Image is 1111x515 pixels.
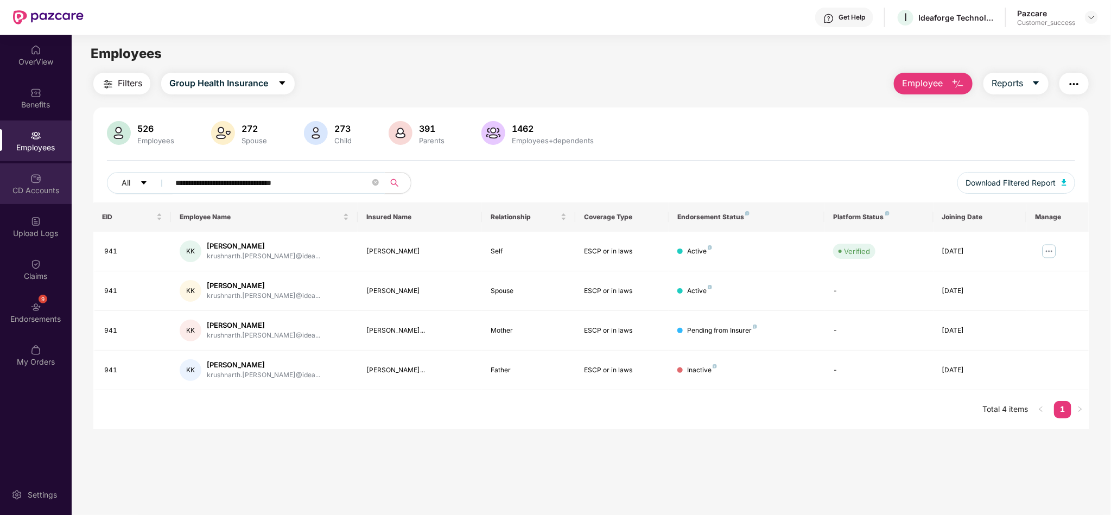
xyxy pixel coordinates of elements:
div: 941 [104,326,162,336]
img: svg+xml;base64,PHN2ZyB4bWxucz0iaHR0cDovL3d3dy53My5vcmcvMjAwMC9zdmciIHdpZHRoPSI4IiBoZWlnaHQ9IjgiIH... [753,325,757,329]
div: Spouse [491,286,567,296]
div: Pazcare [1017,8,1075,18]
img: svg+xml;base64,PHN2ZyBpZD0iQmVuZWZpdHMiIHhtbG5zPSJodHRwOi8vd3d3LnczLm9yZy8yMDAwL3N2ZyIgd2lkdGg9Ij... [30,87,41,98]
div: Endorsement Status [677,213,816,221]
div: [PERSON_NAME]... [366,365,473,376]
span: All [122,177,130,189]
th: Coverage Type [575,202,669,232]
div: Inactive [687,365,717,376]
span: right [1077,406,1083,412]
img: svg+xml;base64,PHN2ZyB4bWxucz0iaHR0cDovL3d3dy53My5vcmcvMjAwMC9zdmciIHhtbG5zOnhsaW5rPSJodHRwOi8vd3... [304,121,328,145]
button: Employee [894,73,973,94]
div: [PERSON_NAME] [207,241,320,251]
button: Group Health Insurancecaret-down [161,73,295,94]
div: Active [687,246,712,257]
span: search [384,179,405,187]
a: 1 [1054,401,1071,417]
button: search [384,172,411,194]
div: Verified [844,246,870,257]
td: - [824,351,934,390]
img: svg+xml;base64,PHN2ZyB4bWxucz0iaHR0cDovL3d3dy53My5vcmcvMjAwMC9zdmciIHdpZHRoPSI4IiBoZWlnaHQ9IjgiIH... [885,211,890,215]
span: Group Health Insurance [169,77,268,90]
img: svg+xml;base64,PHN2ZyB4bWxucz0iaHR0cDovL3d3dy53My5vcmcvMjAwMC9zdmciIHhtbG5zOnhsaW5rPSJodHRwOi8vd3... [107,121,131,145]
img: svg+xml;base64,PHN2ZyB4bWxucz0iaHR0cDovL3d3dy53My5vcmcvMjAwMC9zdmciIHhtbG5zOnhsaW5rPSJodHRwOi8vd3... [389,121,412,145]
img: svg+xml;base64,PHN2ZyB4bWxucz0iaHR0cDovL3d3dy53My5vcmcvMjAwMC9zdmciIHdpZHRoPSI4IiBoZWlnaHQ9IjgiIH... [708,285,712,289]
img: svg+xml;base64,PHN2ZyBpZD0iVXBsb2FkX0xvZ3MiIGRhdGEtbmFtZT0iVXBsb2FkIExvZ3MiIHhtbG5zPSJodHRwOi8vd3... [30,216,41,227]
img: svg+xml;base64,PHN2ZyBpZD0iSGVscC0zMngzMiIgeG1sbnM9Imh0dHA6Ly93d3cudzMub3JnLzIwMDAvc3ZnIiB3aWR0aD... [823,13,834,24]
div: [DATE] [942,246,1018,257]
span: Employee Name [180,213,341,221]
img: svg+xml;base64,PHN2ZyB4bWxucz0iaHR0cDovL3d3dy53My5vcmcvMjAwMC9zdmciIHhtbG5zOnhsaW5rPSJodHRwOi8vd3... [481,121,505,145]
div: Settings [24,489,60,500]
span: Relationship [491,213,558,221]
th: Manage [1026,202,1089,232]
div: [PERSON_NAME]... [366,326,473,336]
div: Spouse [239,136,269,145]
span: close-circle [372,179,379,186]
span: left [1038,406,1044,412]
img: svg+xml;base64,PHN2ZyBpZD0iRW1wbG95ZWVzIiB4bWxucz0iaHR0cDovL3d3dy53My5vcmcvMjAwMC9zdmciIHdpZHRoPS... [30,130,41,141]
div: Platform Status [833,213,925,221]
li: 1 [1054,401,1071,418]
img: New Pazcare Logo [13,10,84,24]
li: Next Page [1071,401,1089,418]
img: svg+xml;base64,PHN2ZyB4bWxucz0iaHR0cDovL3d3dy53My5vcmcvMjAwMC9zdmciIHdpZHRoPSI4IiBoZWlnaHQ9IjgiIH... [708,245,712,250]
img: svg+xml;base64,PHN2ZyBpZD0iU2V0dGluZy0yMHgyMCIgeG1sbnM9Imh0dHA6Ly93d3cudzMub3JnLzIwMDAvc3ZnIiB3aW... [11,489,22,500]
img: svg+xml;base64,PHN2ZyB4bWxucz0iaHR0cDovL3d3dy53My5vcmcvMjAwMC9zdmciIHhtbG5zOnhsaW5rPSJodHRwOi8vd3... [951,78,964,91]
th: Joining Date [934,202,1027,232]
div: KK [180,320,201,341]
div: [PERSON_NAME] [366,246,473,257]
div: 9 [39,295,47,303]
img: svg+xml;base64,PHN2ZyB4bWxucz0iaHR0cDovL3d3dy53My5vcmcvMjAwMC9zdmciIHdpZHRoPSIyNCIgaGVpZ2h0PSIyNC... [101,78,115,91]
div: ESCP or in laws [584,286,660,296]
div: KK [180,240,201,262]
button: Allcaret-down [107,172,173,194]
th: Insured Name [358,202,482,232]
div: Employees [135,136,176,145]
button: Filters [93,73,150,94]
span: I [904,11,907,24]
div: krushnarth.[PERSON_NAME]@idea... [207,370,320,380]
div: 1462 [510,123,596,134]
div: [PERSON_NAME] [207,320,320,330]
div: [PERSON_NAME] [207,360,320,370]
div: KK [180,280,201,302]
div: Child [332,136,354,145]
th: Employee Name [171,202,358,232]
span: Reports [992,77,1023,90]
div: [DATE] [942,365,1018,376]
div: krushnarth.[PERSON_NAME]@idea... [207,291,320,301]
div: [DATE] [942,286,1018,296]
img: svg+xml;base64,PHN2ZyB4bWxucz0iaHR0cDovL3d3dy53My5vcmcvMjAwMC9zdmciIHhtbG5zOnhsaW5rPSJodHRwOi8vd3... [1062,179,1067,186]
div: ESCP or in laws [584,365,660,376]
button: Download Filtered Report [957,172,1076,194]
div: Father [491,365,567,376]
div: Parents [417,136,447,145]
div: KK [180,359,201,381]
img: manageButton [1040,243,1058,260]
div: ESCP or in laws [584,326,660,336]
button: right [1071,401,1089,418]
td: - [824,271,934,311]
li: Previous Page [1032,401,1050,418]
div: 941 [104,246,162,257]
div: [PERSON_NAME] [366,286,473,296]
span: Filters [118,77,142,90]
img: svg+xml;base64,PHN2ZyB4bWxucz0iaHR0cDovL3d3dy53My5vcmcvMjAwMC9zdmciIHhtbG5zOnhsaW5rPSJodHRwOi8vd3... [211,121,235,145]
div: 941 [104,365,162,376]
div: 941 [104,286,162,296]
button: left [1032,401,1050,418]
img: svg+xml;base64,PHN2ZyBpZD0iSG9tZSIgeG1sbnM9Imh0dHA6Ly93d3cudzMub3JnLzIwMDAvc3ZnIiB3aWR0aD0iMjAiIG... [30,44,41,55]
div: krushnarth.[PERSON_NAME]@idea... [207,251,320,262]
th: EID [93,202,171,232]
div: Self [491,246,567,257]
div: krushnarth.[PERSON_NAME]@idea... [207,330,320,341]
div: 391 [417,123,447,134]
span: Employees [91,46,162,61]
th: Relationship [482,202,575,232]
div: 272 [239,123,269,134]
div: Employees+dependents [510,136,596,145]
span: close-circle [372,178,379,188]
span: Employee [902,77,943,90]
img: svg+xml;base64,PHN2ZyBpZD0iQ2xhaW0iIHhtbG5zPSJodHRwOi8vd3d3LnczLm9yZy8yMDAwL3N2ZyIgd2lkdGg9IjIwIi... [30,259,41,270]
